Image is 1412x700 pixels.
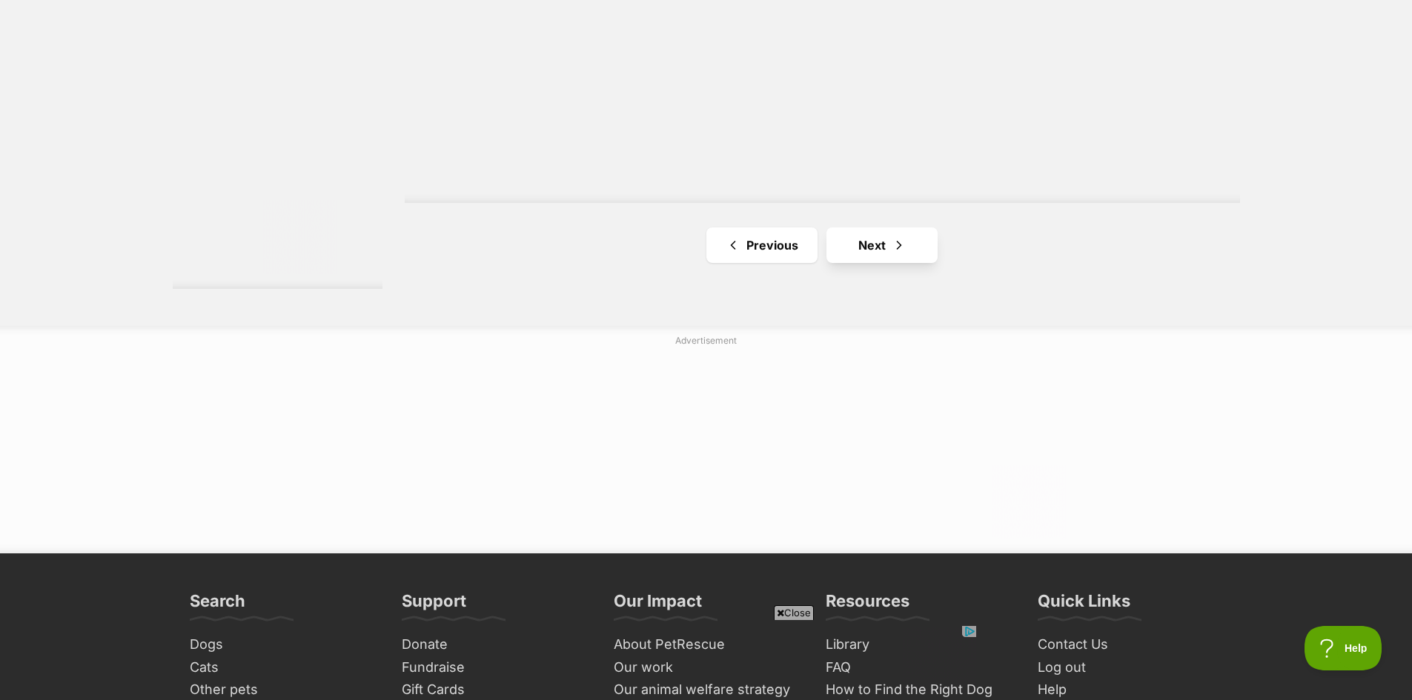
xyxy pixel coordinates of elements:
a: Donate [396,633,593,656]
nav: Pagination [405,227,1239,263]
a: Dogs [184,633,381,656]
iframe: Advertisement [437,626,976,693]
a: Next page [826,227,938,263]
a: Fundraise [396,656,593,679]
a: Log out [1032,656,1229,679]
a: Contact Us [1032,633,1229,656]
h3: Search [190,590,245,620]
iframe: Advertisement [463,3,1181,188]
h3: Support [402,590,466,620]
span: Close [774,605,814,620]
h3: Our Impact [614,590,702,620]
a: Previous page [706,227,818,263]
iframe: Advertisement [347,353,1066,539]
iframe: Help Scout Beacon - Open [1305,626,1382,670]
h3: Resources [826,590,909,620]
a: Cats [184,656,381,679]
h3: Quick Links [1038,590,1130,620]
